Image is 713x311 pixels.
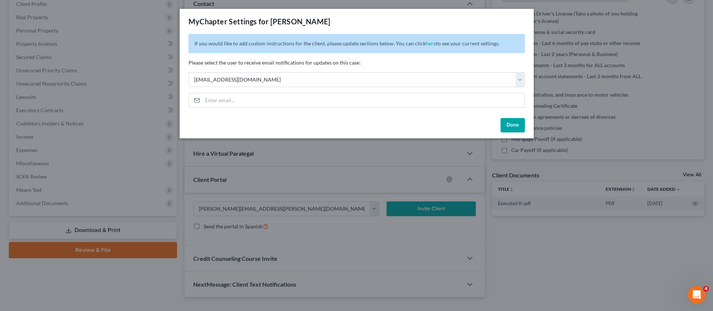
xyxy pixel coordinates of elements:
div: MyChapter Settings for [PERSON_NAME] [188,16,330,27]
span: 4 [703,286,709,292]
span: You can click to see your current settings. [396,40,499,46]
span: If you would like to add custom instructions for the client, please update sections below. [194,40,395,46]
button: Done [501,118,525,133]
input: Enter email... [203,93,525,107]
a: here [426,40,436,46]
iframe: Intercom live chat [688,286,706,304]
p: Please select the user to receive email notifications for updates on this case: [188,59,525,66]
